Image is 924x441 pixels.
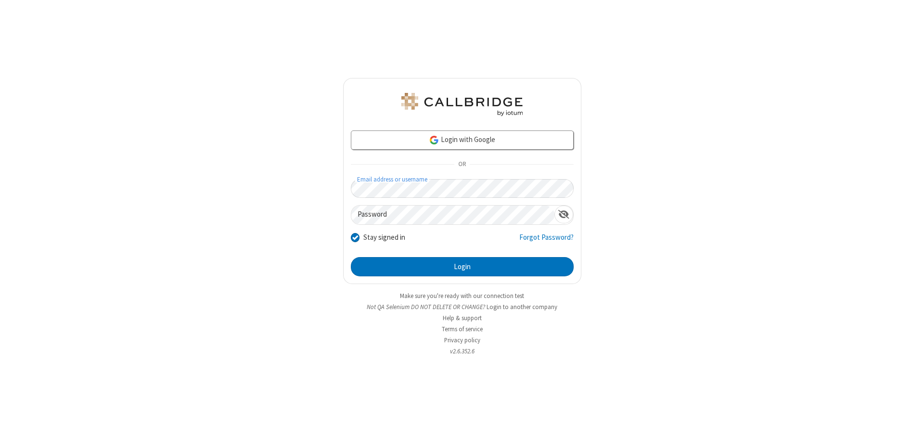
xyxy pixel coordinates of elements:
a: Forgot Password? [519,232,574,250]
input: Email address or username [351,179,574,198]
a: Help & support [443,314,482,322]
a: Terms of service [442,325,483,333]
span: OR [454,158,470,171]
input: Password [351,206,554,224]
img: google-icon.png [429,135,439,145]
a: Login with Google [351,130,574,150]
li: Not QA Selenium DO NOT DELETE OR CHANGE? [343,302,581,311]
label: Stay signed in [363,232,405,243]
button: Login to another company [487,302,557,311]
button: Login [351,257,574,276]
img: QA Selenium DO NOT DELETE OR CHANGE [399,93,525,116]
li: v2.6.352.6 [343,347,581,356]
a: Privacy policy [444,336,480,344]
a: Make sure you're ready with our connection test [400,292,524,300]
div: Show password [554,206,573,223]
